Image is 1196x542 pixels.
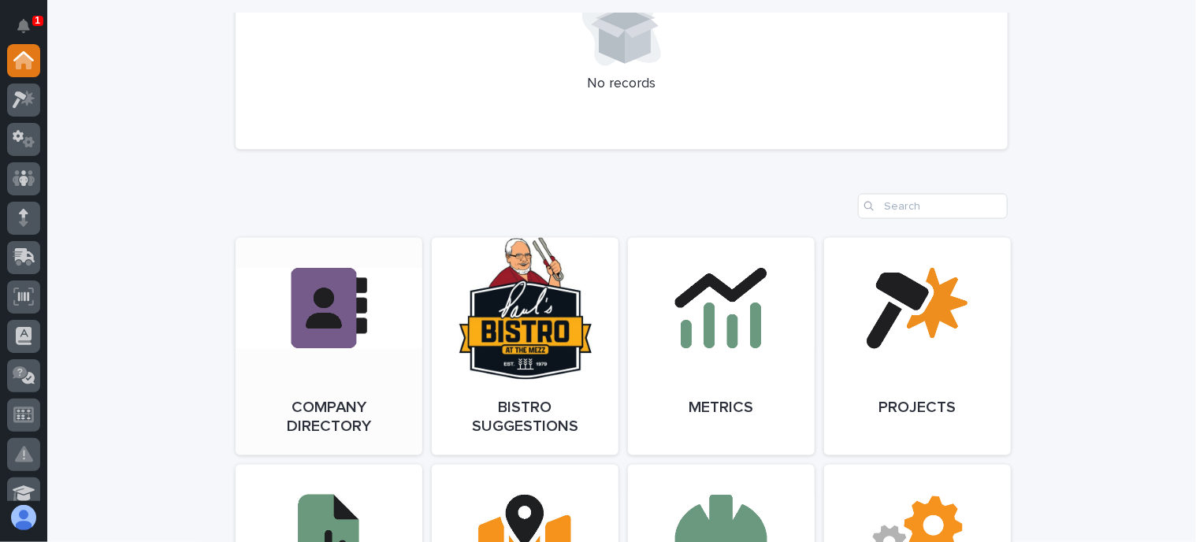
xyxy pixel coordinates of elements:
div: Notifications1 [20,19,40,44]
p: No records [254,76,989,93]
button: users-avatar [7,501,40,534]
input: Search [858,194,1008,219]
a: Bistro Suggestions [432,238,618,455]
button: Notifications [7,9,40,43]
a: Metrics [628,238,815,455]
a: Company Directory [236,238,422,455]
p: 1 [35,15,40,26]
a: Projects [824,238,1011,455]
